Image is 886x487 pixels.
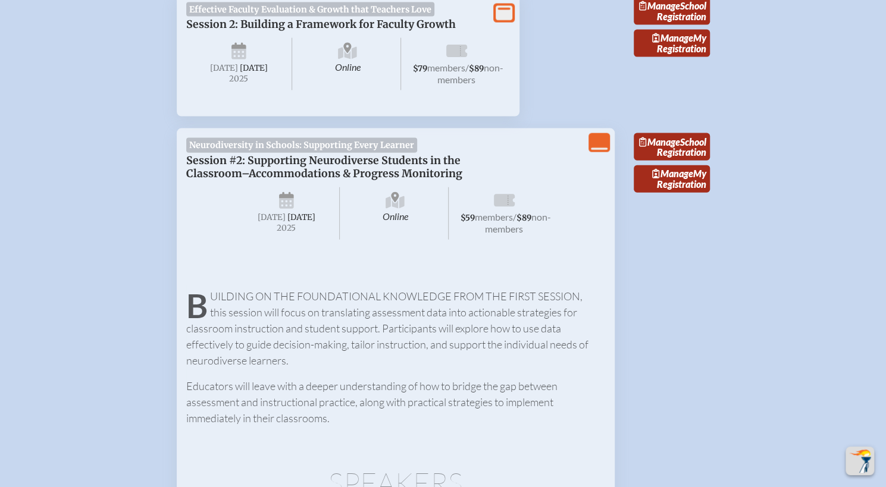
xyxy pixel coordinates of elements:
[186,154,462,180] span: Session #2: Supporting Neurodiverse Students in the Classroom–Accommodations & Progress Monitoring
[846,447,874,475] button: Scroll Top
[639,136,680,147] span: Manage
[287,212,315,222] span: [DATE]
[513,211,516,222] span: /
[437,62,503,85] span: non-members
[240,63,268,73] span: [DATE]
[461,213,475,223] span: $59
[186,2,435,17] span: Effective Faculty Evaluation & Growth that Teachers Love
[516,213,531,223] span: $89
[634,133,710,161] a: ManageSchool Registration
[469,64,484,74] span: $89
[634,30,710,57] a: ManageMy Registration
[186,138,418,152] span: Neurodiversity in Schools: Supporting Every Learner
[295,38,401,90] span: Online
[465,62,469,73] span: /
[652,168,693,179] span: Manage
[186,288,605,369] p: Building on the foundational knowledge from the first session, this session will focus on transla...
[848,449,872,473] img: To the top
[342,187,449,240] span: Online
[186,18,456,31] span: Session 2: Building a Framework for Faculty Growth
[427,62,465,73] span: members
[652,32,693,43] span: Manage
[243,224,330,232] span: 2025
[210,63,238,73] span: [DATE]
[475,211,513,222] span: members
[196,74,283,83] span: 2025
[413,64,427,74] span: $79
[258,212,286,222] span: [DATE]
[485,211,551,234] span: non-members
[634,165,710,193] a: ManageMy Registration
[186,378,605,426] p: Educators will leave with a deeper understanding of how to bridge the gap between assessment and ...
